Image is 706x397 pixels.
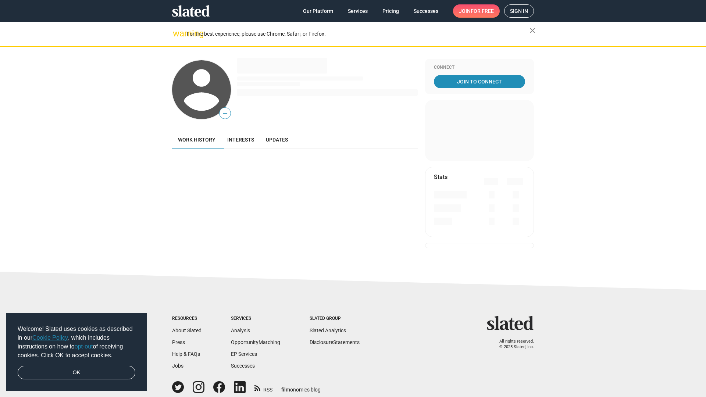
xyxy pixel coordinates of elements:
[260,131,294,149] a: Updates
[303,4,333,18] span: Our Platform
[342,4,374,18] a: Services
[187,29,529,39] div: For the best experience, please use Chrome, Safari, or Firefox.
[6,313,147,391] div: cookieconsent
[231,328,250,333] a: Analysis
[18,366,135,380] a: dismiss cookie message
[377,4,405,18] a: Pricing
[281,387,290,393] span: film
[310,339,360,345] a: DisclosureStatements
[172,351,200,357] a: Help & FAQs
[434,173,448,181] mat-card-title: Stats
[382,4,399,18] span: Pricing
[172,363,183,369] a: Jobs
[408,4,444,18] a: Successes
[459,4,494,18] span: Join
[297,4,339,18] a: Our Platform
[414,4,438,18] span: Successes
[254,382,272,393] a: RSS
[227,137,254,143] span: Interests
[310,316,360,322] div: Slated Group
[492,339,534,350] p: All rights reserved. © 2025 Slated, Inc.
[435,75,524,88] span: Join To Connect
[434,65,525,71] div: Connect
[348,4,368,18] span: Services
[231,316,280,322] div: Services
[310,328,346,333] a: Slated Analytics
[434,75,525,88] a: Join To Connect
[172,328,202,333] a: About Slated
[220,109,231,118] span: —
[18,325,135,360] span: Welcome! Slated uses cookies as described in our , which includes instructions on how to of recei...
[528,26,537,35] mat-icon: close
[281,380,321,393] a: filmonomics blog
[172,339,185,345] a: Press
[231,339,280,345] a: OpportunityMatching
[32,335,68,341] a: Cookie Policy
[231,363,255,369] a: Successes
[510,5,528,17] span: Sign in
[231,351,257,357] a: EP Services
[178,137,215,143] span: Work history
[172,131,221,149] a: Work history
[75,343,93,350] a: opt-out
[453,4,500,18] a: Joinfor free
[173,29,182,38] mat-icon: warning
[471,4,494,18] span: for free
[266,137,288,143] span: Updates
[172,316,202,322] div: Resources
[221,131,260,149] a: Interests
[504,4,534,18] a: Sign in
